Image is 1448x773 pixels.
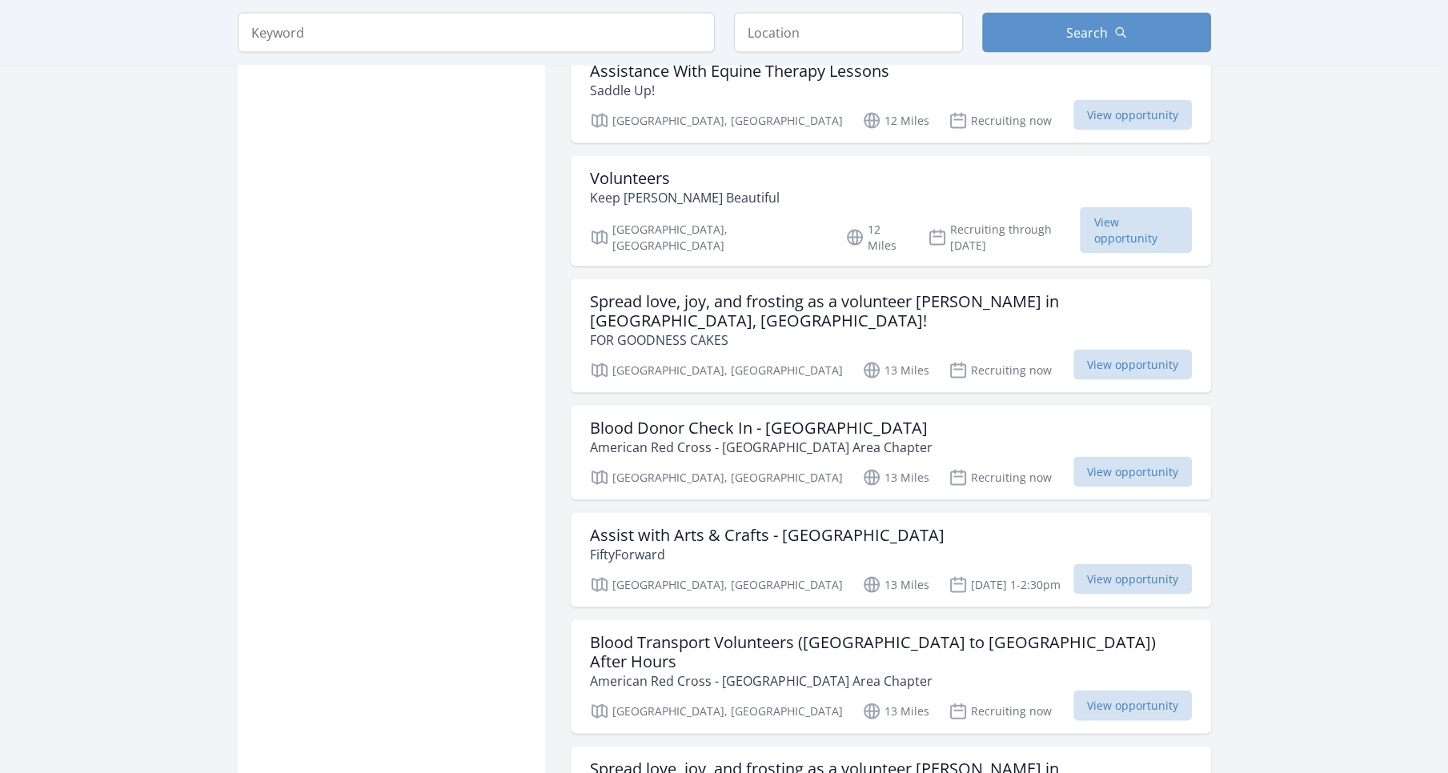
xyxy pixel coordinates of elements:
[590,526,945,545] h3: Assist with Arts & Crafts - [GEOGRAPHIC_DATA]
[590,62,889,81] h3: Assistance With Equine Therapy Lessons
[1073,564,1192,595] span: View opportunity
[590,671,1192,691] p: American Red Cross - [GEOGRAPHIC_DATA] Area Chapter
[238,13,715,53] input: Keyword
[1073,350,1192,380] span: View opportunity
[734,13,963,53] input: Location
[862,111,929,130] p: 12 Miles
[1073,457,1192,487] span: View opportunity
[590,169,780,188] h3: Volunteers
[590,468,843,487] p: [GEOGRAPHIC_DATA], [GEOGRAPHIC_DATA]
[862,575,929,595] p: 13 Miles
[590,438,933,457] p: American Red Cross - [GEOGRAPHIC_DATA] Area Chapter
[571,513,1211,607] a: Assist with Arts & Crafts - [GEOGRAPHIC_DATA] FiftyForward [GEOGRAPHIC_DATA], [GEOGRAPHIC_DATA] 1...
[571,279,1211,393] a: Spread love, joy, and frosting as a volunteer [PERSON_NAME] in [GEOGRAPHIC_DATA], [GEOGRAPHIC_DAT...
[949,361,1052,380] p: Recruiting now
[571,156,1211,266] a: Volunteers Keep [PERSON_NAME] Beautiful [GEOGRAPHIC_DATA], [GEOGRAPHIC_DATA] 12 Miles Recruiting ...
[571,406,1211,500] a: Blood Donor Check In - [GEOGRAPHIC_DATA] American Red Cross - [GEOGRAPHIC_DATA] Area Chapter [GEO...
[982,13,1211,53] button: Search
[590,633,1192,671] h3: Blood Transport Volunteers ([GEOGRAPHIC_DATA] to [GEOGRAPHIC_DATA]) After Hours
[1073,100,1192,130] span: View opportunity
[1073,691,1192,721] span: View opportunity
[949,111,1052,130] p: Recruiting now
[590,545,945,564] p: FiftyForward
[590,111,843,130] p: [GEOGRAPHIC_DATA], [GEOGRAPHIC_DATA]
[949,575,1061,595] p: [DATE] 1-2:30pm
[590,419,933,438] h3: Blood Donor Check In - [GEOGRAPHIC_DATA]
[571,620,1211,734] a: Blood Transport Volunteers ([GEOGRAPHIC_DATA] to [GEOGRAPHIC_DATA]) After Hours American Red Cros...
[590,330,1192,350] p: FOR GOODNESS CAKES
[949,468,1052,487] p: Recruiting now
[590,188,780,207] p: Keep [PERSON_NAME] Beautiful
[590,292,1192,330] h3: Spread love, joy, and frosting as a volunteer [PERSON_NAME] in [GEOGRAPHIC_DATA], [GEOGRAPHIC_DATA]!
[949,702,1052,721] p: Recruiting now
[845,222,909,254] p: 12 Miles
[590,81,889,100] p: Saddle Up!
[590,702,843,721] p: [GEOGRAPHIC_DATA], [GEOGRAPHIC_DATA]
[862,702,929,721] p: 13 Miles
[590,222,827,254] p: [GEOGRAPHIC_DATA], [GEOGRAPHIC_DATA]
[590,575,843,595] p: [GEOGRAPHIC_DATA], [GEOGRAPHIC_DATA]
[862,361,929,380] p: 13 Miles
[1066,23,1108,42] span: Search
[928,222,1081,254] p: Recruiting through [DATE]
[862,468,929,487] p: 13 Miles
[1080,207,1191,254] span: View opportunity
[590,361,843,380] p: [GEOGRAPHIC_DATA], [GEOGRAPHIC_DATA]
[571,49,1211,143] a: Assistance With Equine Therapy Lessons Saddle Up! [GEOGRAPHIC_DATA], [GEOGRAPHIC_DATA] 12 Miles R...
